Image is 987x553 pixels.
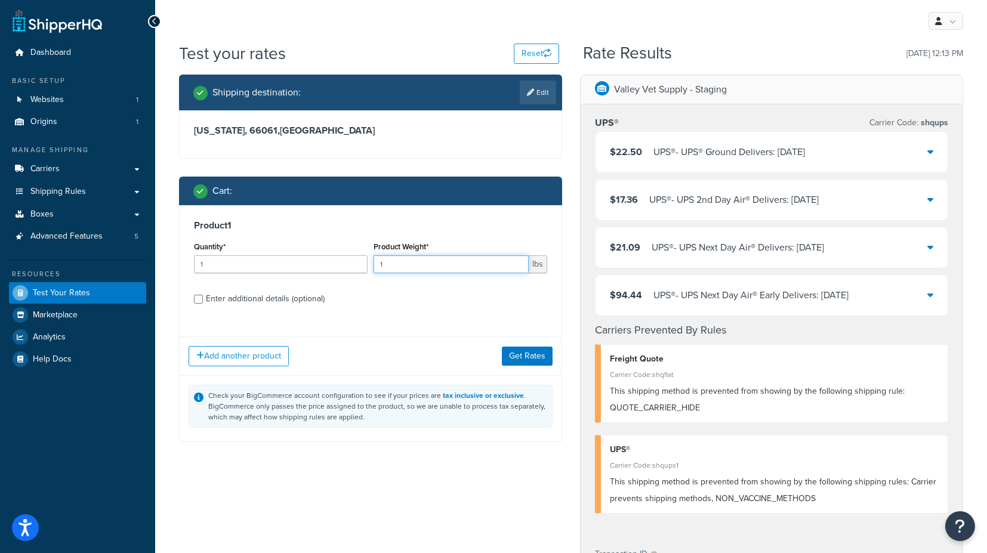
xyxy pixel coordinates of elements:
[520,81,556,104] a: Edit
[653,287,849,304] div: UPS® - UPS Next Day Air® Early Delivers: [DATE]
[9,89,146,111] a: Websites1
[610,457,939,474] div: Carrier Code: shqups1
[9,42,146,64] a: Dashboard
[33,354,72,364] span: Help Docs
[9,282,146,304] a: Test Your Rates
[194,255,368,273] input: 0.0
[610,145,642,159] span: $22.50
[134,231,138,242] span: 5
[194,125,547,137] h3: [US_STATE], 66061 , [GEOGRAPHIC_DATA]
[9,326,146,348] a: Analytics
[906,45,963,62] p: [DATE] 12:13 PM
[443,390,524,401] a: tax inclusive or exclusive
[9,225,146,248] a: Advanced Features5
[30,117,57,127] span: Origins
[189,346,289,366] button: Add another product
[212,186,232,196] h2: Cart :
[136,117,138,127] span: 1
[502,347,553,366] button: Get Rates
[583,44,672,63] h2: Rate Results
[945,511,975,541] button: Open Resource Center
[9,111,146,133] li: Origins
[649,191,819,208] div: UPS® - UPS 2nd Day Air® Delivers: [DATE]
[610,193,638,206] span: $17.36
[918,116,948,129] span: shqups
[652,239,824,256] div: UPS® - UPS Next Day Air® Delivers: [DATE]
[194,295,203,304] input: Enter additional details (optional)
[374,255,529,273] input: 0.00
[30,187,86,197] span: Shipping Rules
[610,366,939,383] div: Carrier Code: shqflat
[9,304,146,326] a: Marketplace
[614,81,727,98] p: Valley Vet Supply - Staging
[9,76,146,86] div: Basic Setup
[610,475,936,505] span: This shipping method is prevented from showing by the following shipping rules: Carrier prevents ...
[30,231,103,242] span: Advanced Features
[33,310,78,320] span: Marketplace
[179,42,286,65] h1: Test your rates
[9,111,146,133] a: Origins1
[212,87,301,98] h2: Shipping destination :
[595,322,948,338] h4: Carriers Prevented By Rules
[610,288,642,302] span: $94.44
[30,164,60,174] span: Carriers
[9,181,146,203] a: Shipping Rules
[206,291,325,307] div: Enter additional details (optional)
[30,95,64,105] span: Websites
[529,255,547,273] span: lbs
[9,89,146,111] li: Websites
[610,240,640,254] span: $21.09
[610,351,939,367] div: Freight Quote
[9,203,146,225] a: Boxes
[610,441,939,458] div: UPS®
[374,242,428,251] label: Product Weight*
[9,158,146,180] a: Carriers
[514,44,559,64] button: Reset
[136,95,138,105] span: 1
[33,288,90,298] span: Test Your Rates
[30,209,54,220] span: Boxes
[208,390,547,422] div: Check your BigCommerce account configuration to see if your prices are . BigCommerce only passes ...
[30,48,71,58] span: Dashboard
[33,332,66,342] span: Analytics
[869,115,948,131] p: Carrier Code:
[9,269,146,279] div: Resources
[9,225,146,248] li: Advanced Features
[595,117,619,129] h3: UPS®
[9,145,146,155] div: Manage Shipping
[194,220,547,231] h3: Product 1
[194,242,226,251] label: Quantity*
[9,348,146,370] a: Help Docs
[653,144,805,160] div: UPS® - UPS® Ground Delivers: [DATE]
[610,385,905,414] span: This shipping method is prevented from showing by the following shipping rule: QUOTE_CARRIER_HIDE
